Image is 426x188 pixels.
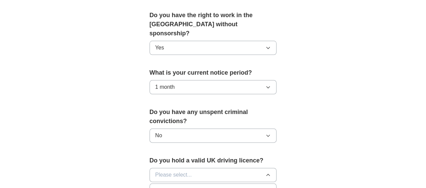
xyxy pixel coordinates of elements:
[155,44,164,52] span: Yes
[150,168,277,182] button: Please select...
[150,11,277,38] label: Do you have the right to work in the [GEOGRAPHIC_DATA] without sponsorship?
[150,41,277,55] button: Yes
[150,156,277,165] label: Do you hold a valid UK driving licence?
[150,68,277,77] label: What is your current notice period?
[150,128,277,143] button: No
[155,83,175,91] span: 1 month
[150,80,277,94] button: 1 month
[155,131,162,140] span: No
[150,108,277,126] label: Do you have any unspent criminal convictions?
[155,171,192,179] span: Please select...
